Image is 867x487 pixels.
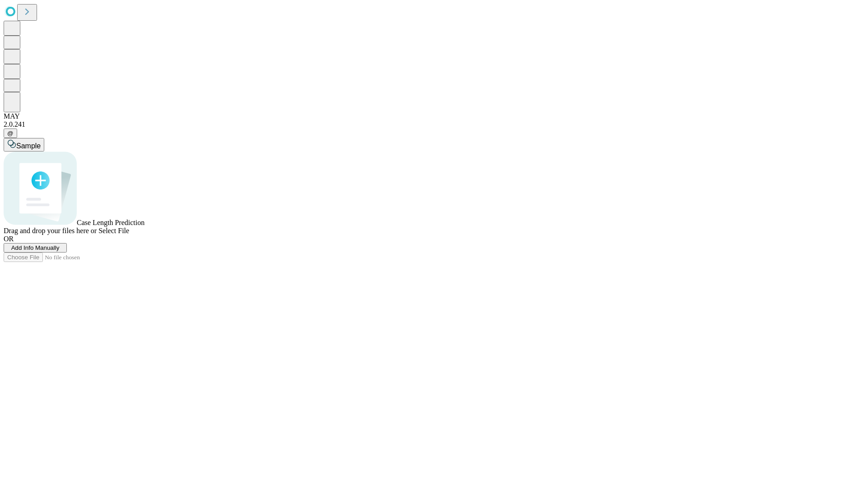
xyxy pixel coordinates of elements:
span: Add Info Manually [11,244,60,251]
span: Case Length Prediction [77,219,144,226]
span: Select File [98,227,129,234]
div: MAY [4,112,863,120]
button: @ [4,129,17,138]
span: @ [7,130,14,137]
button: Sample [4,138,44,152]
div: 2.0.241 [4,120,863,129]
span: Sample [16,142,41,150]
span: Drag and drop your files here or [4,227,97,234]
span: OR [4,235,14,243]
button: Add Info Manually [4,243,67,253]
